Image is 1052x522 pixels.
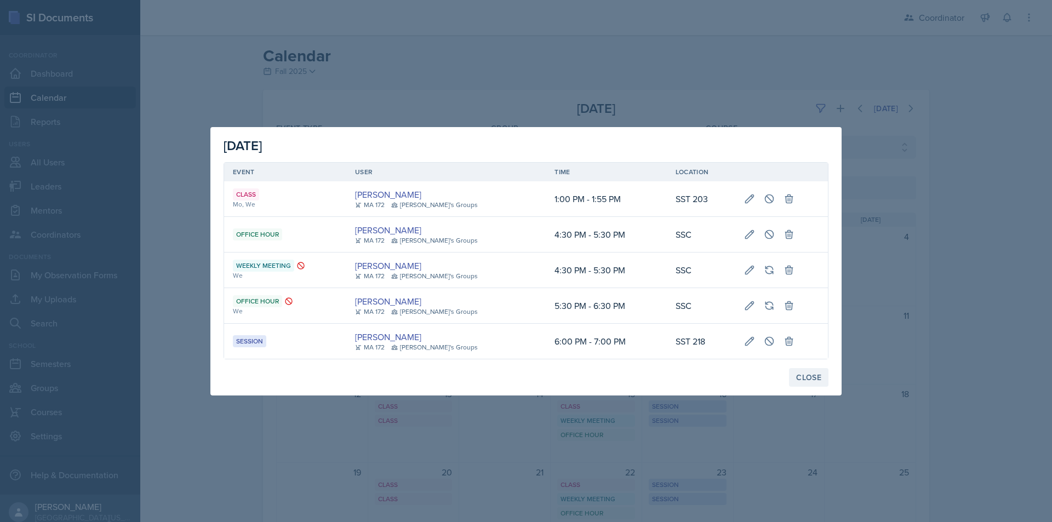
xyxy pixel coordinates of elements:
[233,228,282,240] div: Office Hour
[355,342,385,352] div: MA 172
[546,324,666,359] td: 6:00 PM - 7:00 PM
[355,188,421,201] a: [PERSON_NAME]
[391,307,478,317] div: [PERSON_NAME]'s Groups
[355,307,385,317] div: MA 172
[391,271,478,281] div: [PERSON_NAME]'s Groups
[391,200,478,210] div: [PERSON_NAME]'s Groups
[355,330,421,343] a: [PERSON_NAME]
[355,259,421,272] a: [PERSON_NAME]
[391,236,478,245] div: [PERSON_NAME]'s Groups
[796,373,821,382] div: Close
[355,271,385,281] div: MA 172
[233,295,282,307] div: Office Hour
[667,163,736,181] th: Location
[667,324,736,359] td: SST 218
[355,236,385,245] div: MA 172
[233,260,294,272] div: Weekly Meeting
[233,306,338,316] div: We
[667,217,736,253] td: SSC
[391,342,478,352] div: [PERSON_NAME]'s Groups
[667,181,736,217] td: SST 203
[789,368,828,387] button: Close
[667,253,736,288] td: SSC
[224,163,346,181] th: Event
[233,271,338,280] div: We
[224,136,828,156] div: [DATE]
[233,199,338,209] div: Mo, We
[355,223,421,237] a: [PERSON_NAME]
[546,217,666,253] td: 4:30 PM - 5:30 PM
[546,163,666,181] th: Time
[233,188,259,200] div: Class
[546,288,666,324] td: 5:30 PM - 6:30 PM
[546,253,666,288] td: 4:30 PM - 5:30 PM
[667,288,736,324] td: SSC
[233,335,266,347] div: Session
[355,200,385,210] div: MA 172
[546,181,666,217] td: 1:00 PM - 1:55 PM
[355,295,421,308] a: [PERSON_NAME]
[346,163,546,181] th: User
